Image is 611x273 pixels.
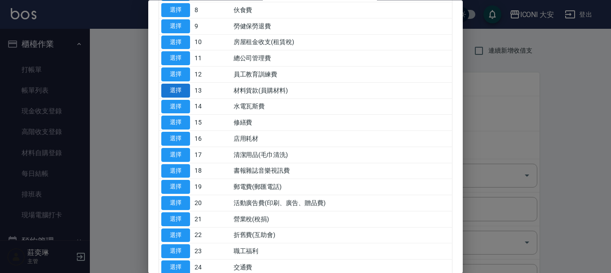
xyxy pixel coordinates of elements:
button: 選擇 [161,116,190,130]
button: 選擇 [161,100,190,114]
td: 9 [192,18,231,35]
button: 選擇 [161,19,190,33]
td: 郵電費(郵匯電話) [231,179,452,195]
td: 伙食費 [231,2,452,18]
td: 23 [192,243,231,260]
td: 勞健保勞退費 [231,18,452,35]
td: 房屋租金收支(租賃稅) [231,35,452,51]
td: 店用耗材 [231,131,452,147]
button: 選擇 [161,84,190,98]
td: 17 [192,147,231,163]
td: 21 [192,211,231,228]
button: 選擇 [161,228,190,242]
td: 員工教育訓練費 [231,67,452,83]
button: 選擇 [161,4,190,18]
button: 選擇 [161,197,190,210]
td: 總公司管理費 [231,50,452,67]
td: 12 [192,67,231,83]
button: 選擇 [161,36,190,49]
td: 13 [192,83,231,99]
button: 選擇 [161,212,190,226]
td: 營業稅(稅捐) [231,211,452,228]
td: 22 [192,228,231,244]
td: 14 [192,99,231,115]
td: 20 [192,195,231,211]
td: 職工福利 [231,243,452,260]
td: 書報雜誌音樂視訊費 [231,163,452,179]
td: 19 [192,179,231,195]
td: 修繕費 [231,115,452,131]
button: 選擇 [161,52,190,66]
button: 選擇 [161,68,190,82]
td: 8 [192,2,231,18]
button: 選擇 [161,180,190,194]
td: 材料貨款(員購材料) [231,83,452,99]
button: 選擇 [161,164,190,178]
td: 折舊費(互助會) [231,228,452,244]
td: 11 [192,50,231,67]
button: 選擇 [161,132,190,146]
td: 活動廣告費(印刷、廣告、贈品費) [231,195,452,211]
td: 18 [192,163,231,179]
td: 清潔用品(毛巾清洗) [231,147,452,163]
td: 水電瓦斯費 [231,99,452,115]
button: 選擇 [161,148,190,162]
button: 選擇 [161,245,190,259]
td: 15 [192,115,231,131]
td: 16 [192,131,231,147]
td: 10 [192,35,231,51]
